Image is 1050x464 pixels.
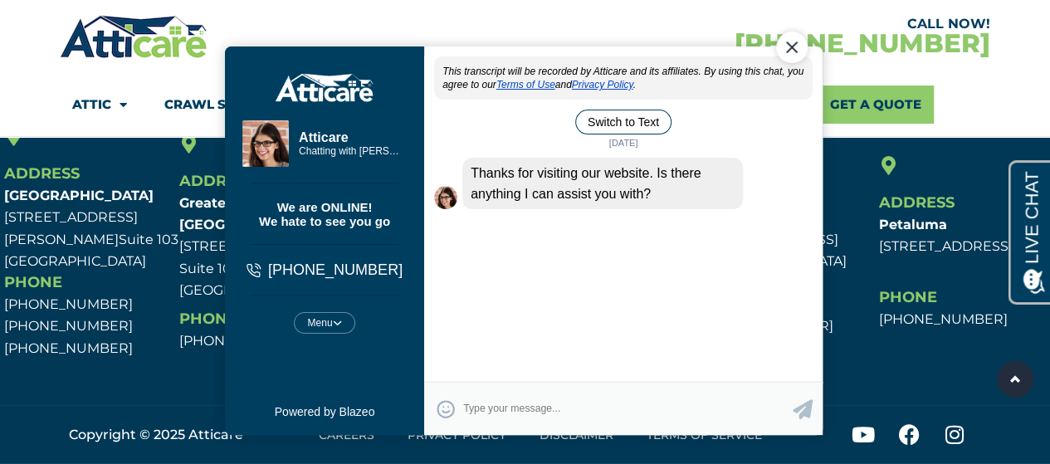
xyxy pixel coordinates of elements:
a: Get A Quote [818,85,934,124]
span: Address [879,193,955,212]
span: Phone [179,310,237,328]
p: [STREET_ADDRESS] Suite 106 [GEOGRAPHIC_DATA] [179,193,346,301]
div: This transcript will be recorded by Atticare and its affiliates. By using this chat, you agree to... [227,65,605,108]
a: Attic [72,85,127,124]
img: Live Agent [227,194,250,217]
nav: Menu [72,85,977,124]
textarea: Type your response and press Return or Send [256,401,585,433]
b: [GEOGRAPHIC_DATA] [4,188,154,203]
a: Terms of Use [289,87,348,99]
span: Select Emoticon [229,408,247,427]
span: Phone [879,288,937,306]
p: [STREET_ADDRESS] [879,214,1046,258]
b: Greater [GEOGRAPHIC_DATA] [179,195,329,232]
a: Crawl Space [164,85,277,124]
span: Address [4,164,80,183]
div: Copyright © 2025 Atticare [69,424,256,446]
span: [DATE] [397,144,436,158]
a: Privacy Policy [364,87,426,99]
span: Opens a chat window [41,13,134,34]
div: Thanks for visiting our website. Is there anything I can assist you with? [255,166,535,217]
div: Close Chat [569,40,600,71]
span: Suite 103 [119,232,178,247]
button: Switch to Text [368,118,464,143]
b: Petaluma [879,217,947,232]
span: Address [179,172,255,190]
span: Phone [4,273,62,291]
p: [STREET_ADDRESS][PERSON_NAME] [GEOGRAPHIC_DATA] [4,185,171,272]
